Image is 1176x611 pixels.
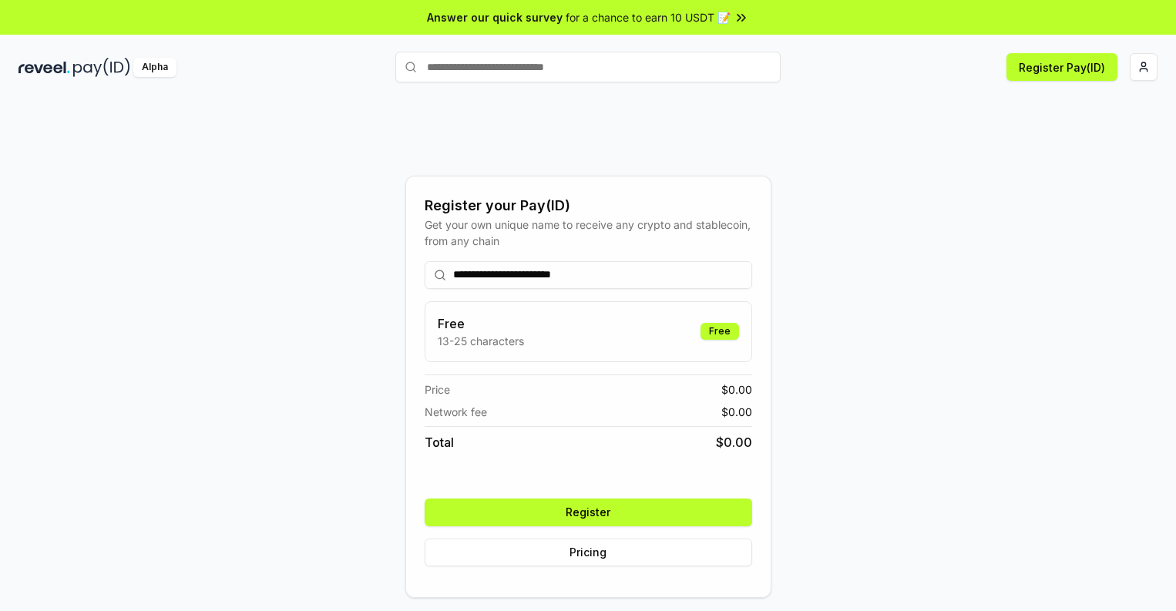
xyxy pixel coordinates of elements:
[566,9,731,25] span: for a chance to earn 10 USDT 📝
[721,381,752,398] span: $ 0.00
[425,217,752,249] div: Get your own unique name to receive any crypto and stablecoin, from any chain
[425,195,752,217] div: Register your Pay(ID)
[18,58,70,77] img: reveel_dark
[425,381,450,398] span: Price
[425,404,487,420] span: Network fee
[701,323,739,340] div: Free
[425,499,752,526] button: Register
[425,539,752,566] button: Pricing
[716,433,752,452] span: $ 0.00
[133,58,176,77] div: Alpha
[438,333,524,349] p: 13-25 characters
[427,9,563,25] span: Answer our quick survey
[1006,53,1117,81] button: Register Pay(ID)
[721,404,752,420] span: $ 0.00
[73,58,130,77] img: pay_id
[438,314,524,333] h3: Free
[425,433,454,452] span: Total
